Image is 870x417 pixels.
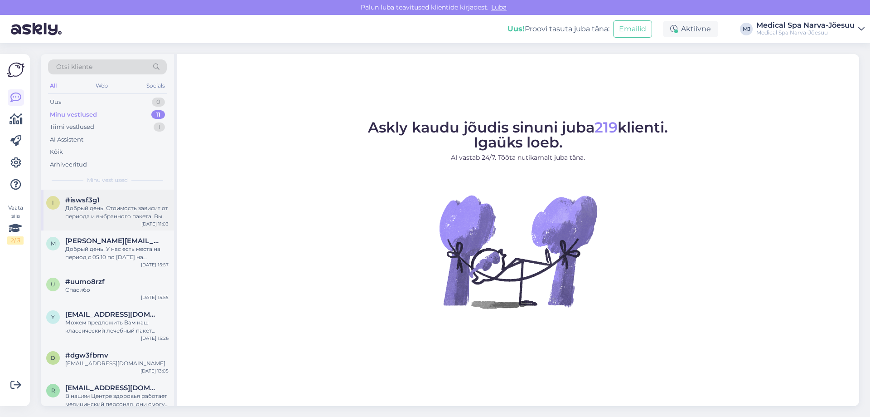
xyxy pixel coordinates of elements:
span: u [51,281,55,288]
div: 2 / 3 [7,236,24,245]
div: Socials [145,80,167,92]
span: 219 [594,118,618,136]
img: Askly Logo [7,61,24,78]
div: Можем предложить Вам наш классический лечебный пакет "Скажи Здоровью Да!" [URL][DOMAIN_NAME] На п... [65,319,169,335]
div: 1 [154,123,165,132]
div: Web [94,80,110,92]
div: [DATE] 15:26 [141,335,169,342]
div: [DATE] 11:03 [141,221,169,227]
div: AI Assistent [50,135,83,144]
span: yana_gribovich@mail.ru [65,310,159,319]
span: m [51,240,56,247]
div: Kõik [50,147,63,157]
div: Добрый день! У нас есть места на период с 05.10 по [DATE] на сеньорский оздоровительный пакет. Ва... [65,245,169,261]
div: 0 [152,98,165,107]
span: #iswsf3g1 [65,196,100,204]
div: Uus [50,98,61,107]
div: [DATE] 15:57 [141,261,169,268]
div: MJ [740,23,753,35]
span: r [51,387,55,394]
div: Proovi tasuta juba täna: [507,24,609,34]
div: Добрый день! Стоимость зависит от периода и выбранного пакета. Вы когда хотели бы нас посетить? [65,204,169,221]
div: Aktiivne [663,21,718,37]
div: В нашем Центре здоровья работает медицинский персонал, они смогут посоветовать для вас процедуры ... [65,392,169,408]
span: Otsi kliente [56,62,92,72]
div: Спасибо [65,286,169,294]
div: Arhiveeritud [50,160,87,169]
div: [EMAIL_ADDRESS][DOMAIN_NAME] [65,359,169,368]
button: Emailid [613,20,652,38]
a: Medical Spa Narva-JõesuuMedical Spa Narva-Jõesuu [756,22,865,36]
span: Luba [488,3,509,11]
span: y [51,314,55,320]
span: robertjude24@gmail.com [65,384,159,392]
span: Askly kaudu jõudis sinuni juba klienti. Igaüks loeb. [368,118,668,151]
span: maria.poptsova@icloud.com [65,237,159,245]
img: No Chat active [436,170,599,333]
div: Vaata siia [7,204,24,245]
b: Uus! [507,25,525,33]
span: Minu vestlused [87,176,128,184]
div: Minu vestlused [50,110,97,119]
div: All [48,80,58,92]
span: i [52,199,54,206]
div: Medical Spa Narva-Jõesuu [756,22,855,29]
span: #dgw3fbmv [65,351,108,359]
span: d [51,354,55,361]
div: Medical Spa Narva-Jõesuu [756,29,855,36]
div: [DATE] 13:05 [140,368,169,374]
div: [DATE] 15:55 [141,294,169,301]
span: #uumo8rzf [65,278,105,286]
div: 11 [151,110,165,119]
p: AI vastab 24/7. Tööta nutikamalt juba täna. [368,153,668,162]
div: Tiimi vestlused [50,123,94,132]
